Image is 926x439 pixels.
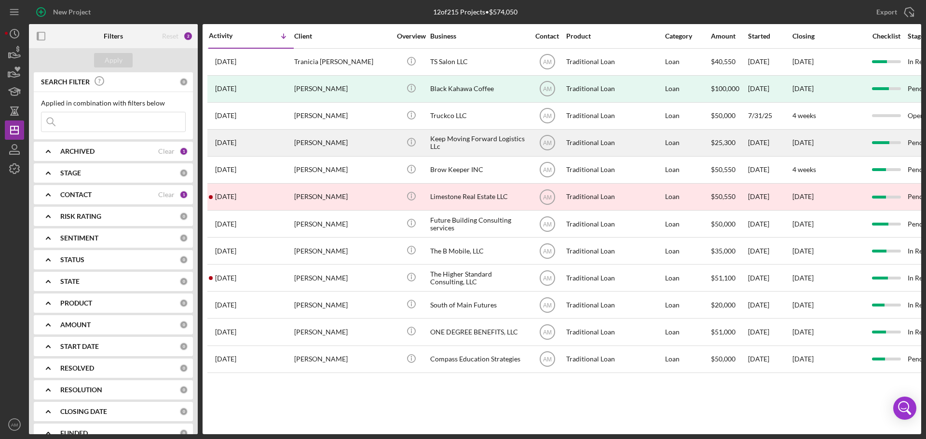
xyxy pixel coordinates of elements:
text: AM [543,59,552,66]
b: ARCHIVED [60,147,95,155]
div: $40,550 [711,49,747,75]
div: ONE DEGREE BENEFITS, LLC [430,319,527,345]
div: $50,000 [711,103,747,129]
div: [DATE] [748,238,791,264]
time: 2025-07-18 13:20 [215,220,236,228]
div: Loan [665,157,710,183]
div: Loan [665,346,710,372]
b: START DATE [60,343,99,350]
text: AM [543,140,552,146]
div: Traditional Loan [566,238,663,264]
div: 12 of 215 Projects • $574,050 [433,8,517,16]
div: Loan [665,292,710,318]
div: Loan [665,49,710,75]
div: Truckco LLC [430,103,527,129]
div: Business [430,32,527,40]
time: 2025-07-30 20:41 [215,139,236,146]
text: AM [543,86,552,93]
time: [DATE] [792,220,814,228]
div: [DATE] [748,76,791,102]
div: Started [748,32,791,40]
time: 2025-07-22 20:28 [215,166,236,173]
time: [DATE] [792,138,814,146]
text: AM [543,221,552,227]
time: 2025-07-07 17:40 [215,247,236,255]
div: [DATE] [748,130,791,156]
div: [PERSON_NAME] [294,265,391,291]
b: SEARCH FILTER [41,78,90,86]
b: PRODUCT [60,299,92,307]
div: Traditional Loan [566,211,663,237]
div: 0 [179,212,188,221]
div: [PERSON_NAME] [294,319,391,345]
div: Brow Keeper INC [430,157,527,183]
time: [DATE] [792,247,814,255]
div: Loan [665,103,710,129]
b: CLOSING DATE [60,408,107,415]
div: 0 [179,364,188,372]
div: Activity [209,32,251,40]
div: Traditional Loan [566,49,663,75]
div: Applied in combination with filters below [41,99,186,107]
div: 0 [179,299,188,307]
div: Clear [158,191,175,199]
div: Loan [665,238,710,264]
div: Loan [665,130,710,156]
div: [PERSON_NAME] [294,130,391,156]
div: Loan [665,319,710,345]
div: Reset [162,32,178,40]
div: 0 [179,407,188,416]
b: CONTACT [60,191,92,199]
div: Traditional Loan [566,76,663,102]
button: New Project [29,2,100,22]
div: Black Kahawa Coffee [430,76,527,102]
time: 2025-06-04 09:48 [215,301,236,309]
b: STATUS [60,256,84,264]
time: 4 weeks [792,111,816,120]
div: Traditional Loan [566,184,663,210]
div: 0 [179,255,188,264]
div: Amount [711,32,747,40]
button: Export [867,2,921,22]
b: Filters [104,32,123,40]
div: [PERSON_NAME] [294,157,391,183]
div: 0 [179,320,188,329]
time: [DATE] [792,274,814,282]
text: AM [543,356,552,363]
div: [DATE] [748,265,791,291]
button: AM [5,415,24,434]
div: Limestone Real Estate LLC [430,184,527,210]
div: [PERSON_NAME] [294,292,391,318]
div: Compass Education Strategies [430,346,527,372]
div: 7/31/25 [748,103,791,129]
div: [PERSON_NAME] [294,346,391,372]
div: Traditional Loan [566,103,663,129]
div: Loan [665,184,710,210]
time: 2025-07-18 19:16 [215,193,236,200]
div: $50,550 [711,184,747,210]
div: 1 [179,190,188,199]
div: [PERSON_NAME] [294,103,391,129]
div: Loan [665,76,710,102]
div: [DATE] [792,85,814,93]
time: [DATE] [792,301,814,309]
div: Export [876,2,897,22]
button: Apply [94,53,133,67]
div: Loan [665,211,710,237]
div: Closing [792,32,865,40]
div: Checklist [866,32,907,40]
div: 0 [179,234,188,242]
text: AM [543,167,552,173]
div: [DATE] [748,346,791,372]
time: [DATE] [792,328,814,336]
b: FUNDED [60,429,88,437]
text: AM [543,194,552,200]
div: Apply [105,53,123,67]
div: 1 [179,147,188,156]
text: AM [543,302,552,308]
div: Contact [529,32,565,40]
div: $50,000 [711,211,747,237]
div: 2 [183,31,193,41]
div: Category [665,32,710,40]
div: [DATE] [748,319,791,345]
